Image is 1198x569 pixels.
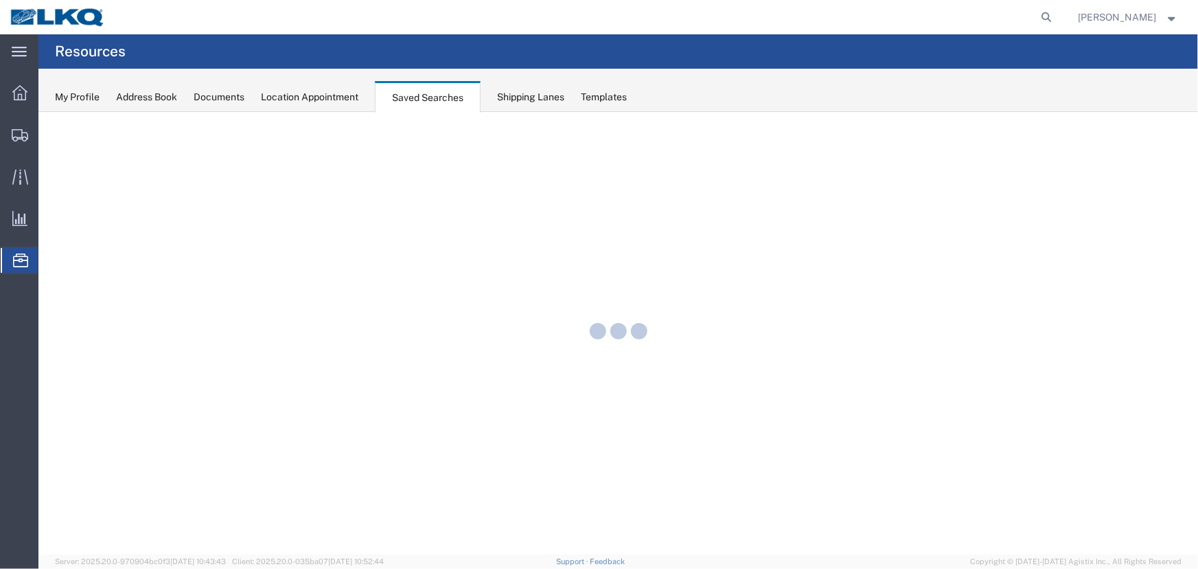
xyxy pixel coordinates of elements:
div: Address Book [116,90,177,104]
div: My Profile [55,90,100,104]
img: logo [10,7,106,27]
button: [PERSON_NAME] [1078,9,1179,25]
span: [DATE] 10:52:44 [328,557,384,566]
div: Shipping Lanes [497,90,564,104]
h4: Resources [55,34,126,69]
span: [DATE] 10:43:43 [170,557,226,566]
span: Client: 2025.20.0-035ba07 [232,557,384,566]
div: Saved Searches [375,81,481,113]
div: Templates [581,90,627,104]
span: Copyright © [DATE]-[DATE] Agistix Inc., All Rights Reserved [970,556,1182,568]
span: Alfredo Garcia [1079,10,1157,25]
div: Location Appointment [261,90,358,104]
div: Documents [194,90,244,104]
a: Support [556,557,590,566]
a: Feedback [590,557,625,566]
span: Server: 2025.20.0-970904bc0f3 [55,557,226,566]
